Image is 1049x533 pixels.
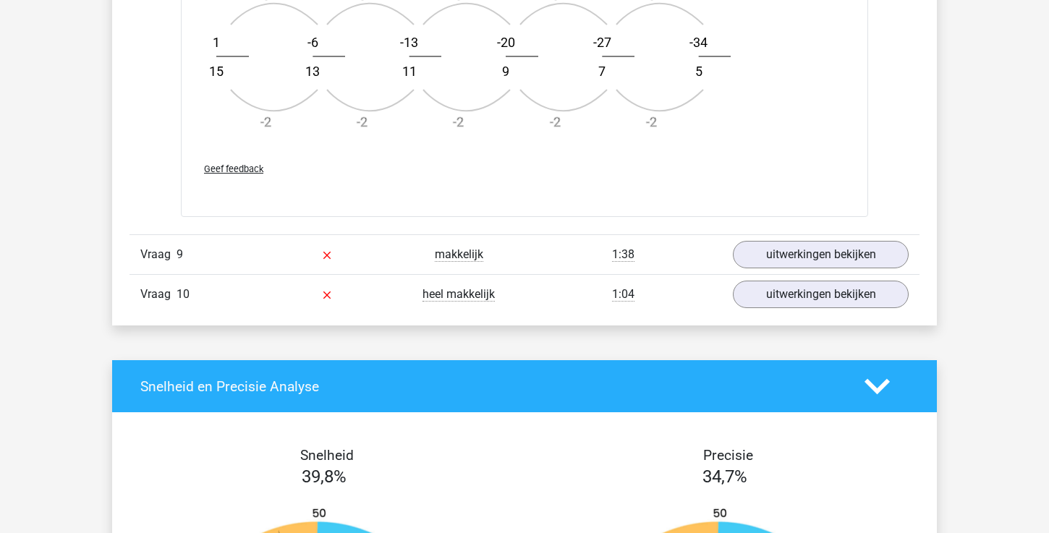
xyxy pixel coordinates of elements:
span: makkelijk [435,247,483,262]
span: 1:38 [612,247,634,262]
text: -2 [550,114,561,129]
a: uitwerkingen bekijken [733,281,909,308]
span: 39,8% [302,466,347,487]
text: -2 [260,114,271,129]
text: -6 [307,35,318,50]
span: 10 [177,287,190,301]
text: -13 [400,35,418,50]
text: 13 [305,64,320,79]
text: 1 [213,35,220,50]
span: 1:04 [612,287,634,302]
text: -2 [646,114,657,129]
text: 15 [209,64,224,79]
h4: Snelheid [140,447,514,464]
text: -34 [689,35,708,50]
text: -2 [357,114,368,129]
span: 9 [177,247,183,261]
span: heel makkelijk [422,287,495,302]
span: Geef feedback [204,163,263,174]
span: 34,7% [702,466,747,487]
span: Vraag [140,286,177,303]
text: 11 [402,64,417,79]
text: 5 [695,64,702,79]
text: -20 [497,35,515,50]
text: -2 [453,114,464,129]
a: uitwerkingen bekijken [733,241,909,268]
text: 7 [598,64,606,79]
text: -27 [593,35,611,50]
h4: Snelheid en Precisie Analyse [140,378,843,395]
text: 9 [502,64,509,79]
h4: Precisie [541,447,914,464]
span: Vraag [140,246,177,263]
